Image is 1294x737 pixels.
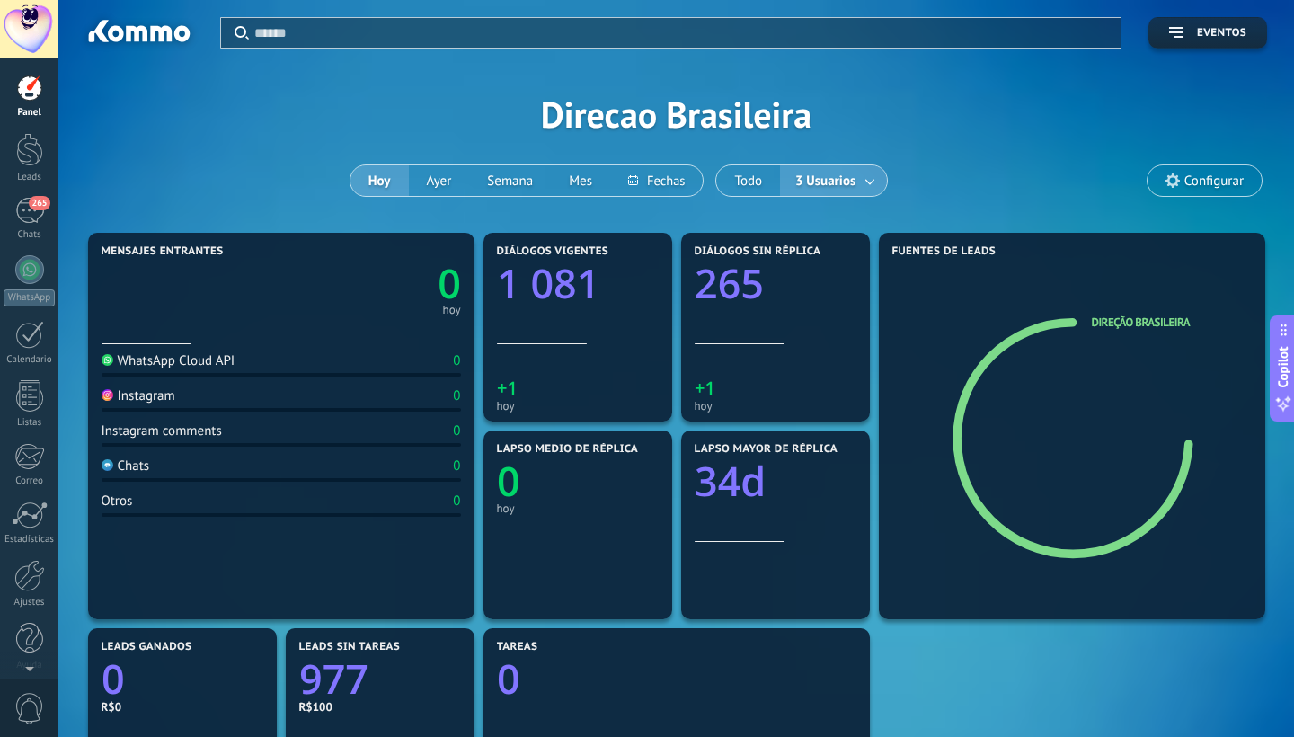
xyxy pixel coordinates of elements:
[4,597,56,608] div: Ajustes
[1274,347,1292,388] span: Copilot
[102,352,235,369] div: WhatsApp Cloud API
[4,289,55,306] div: WhatsApp
[695,443,838,456] span: Lapso mayor de réplica
[469,165,551,196] button: Semana
[4,172,56,183] div: Leads
[695,245,821,258] span: Diálogos sin réplica
[102,459,113,471] img: Chats
[453,493,460,510] div: 0
[102,245,224,258] span: Mensajes entrantes
[102,422,222,440] div: Instagram comments
[299,699,461,715] div: R$100
[892,245,997,258] span: Fuentes de leads
[497,652,520,706] text: 0
[497,502,659,515] div: hoy
[695,376,715,400] text: +1
[102,389,113,401] img: Instagram
[716,165,780,196] button: Todo
[4,534,56,546] div: Estadísticas
[497,256,599,311] text: 1 081
[102,387,175,404] div: Instagram
[695,256,764,311] text: 265
[102,641,192,653] span: Leads ganados
[610,165,703,196] button: Fechas
[453,352,460,369] div: 0
[438,256,461,311] text: 0
[102,652,125,706] text: 0
[299,652,368,706] text: 977
[4,354,56,366] div: Calendario
[453,457,460,475] div: 0
[1148,17,1267,49] button: Eventos
[497,641,538,653] span: Tareas
[299,652,461,706] a: 977
[1184,173,1244,189] span: Configurar
[443,306,461,315] div: hoy
[792,169,859,193] span: 3 Usuarios
[409,165,470,196] button: Ayer
[4,107,56,119] div: Panel
[4,229,56,241] div: Chats
[281,256,461,311] a: 0
[4,475,56,487] div: Correo
[695,399,856,413] div: hoy
[551,165,610,196] button: Mes
[350,165,409,196] button: Hoy
[102,457,150,475] div: Chats
[497,454,520,509] text: 0
[102,354,113,366] img: WhatsApp Cloud API
[4,417,56,429] div: Listas
[453,422,460,440] div: 0
[780,165,887,196] button: 3 Usuarios
[497,443,639,456] span: Lapso medio de réplica
[1092,315,1191,330] a: Direção Brasileira
[497,245,609,258] span: Diálogos vigentes
[102,652,263,706] a: 0
[497,376,518,400] text: +1
[497,652,856,706] a: 0
[102,493,133,510] div: Otros
[695,454,766,509] text: 34d
[299,641,400,653] span: Leads sin tareas
[102,699,263,715] div: R$0
[453,387,460,404] div: 0
[497,399,659,413] div: hoy
[695,454,856,509] a: 34d
[1197,27,1246,40] span: Eventos
[29,196,49,210] span: 265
